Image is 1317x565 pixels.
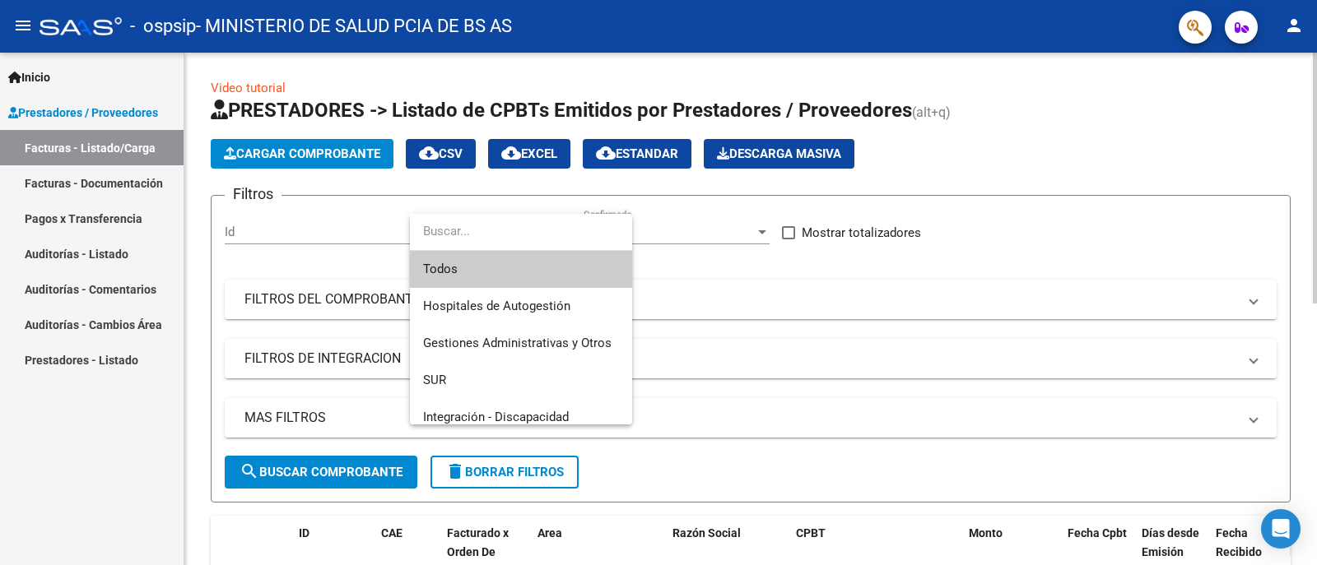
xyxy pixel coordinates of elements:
[1261,509,1301,549] div: Open Intercom Messenger
[423,336,612,350] span: Gestiones Administrativas y Otros
[423,299,570,313] span: Hospitales de Autogestión
[423,373,446,387] span: SUR
[423,251,619,288] span: Todos
[410,213,632,250] input: dropdown search
[423,410,569,424] span: Integración - Discapacidad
